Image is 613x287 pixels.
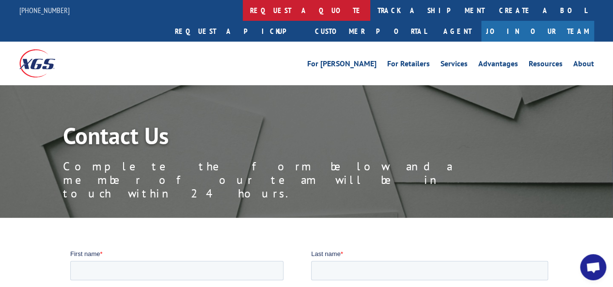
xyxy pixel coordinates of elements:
[529,60,563,71] a: Resources
[252,96,299,103] span: Contact by Email
[387,60,430,71] a: For Retailers
[243,108,250,115] input: Contact by Phone
[241,80,295,88] span: Contact Preference
[308,21,434,42] a: Customer Portal
[63,160,499,200] p: Complete the form below and a member of our team will be in touch within 24 hours.
[434,21,481,42] a: Agent
[63,124,499,152] h1: Contact Us
[478,60,518,71] a: Advantages
[19,5,70,15] a: [PHONE_NUMBER]
[252,109,302,116] span: Contact by Phone
[580,254,606,280] div: Open chat
[168,21,308,42] a: Request a pickup
[440,60,468,71] a: Services
[241,1,270,8] span: Last name
[241,41,282,48] span: Phone number
[307,60,377,71] a: For [PERSON_NAME]
[573,60,594,71] a: About
[243,95,250,102] input: Contact by Email
[481,21,594,42] a: Join Our Team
